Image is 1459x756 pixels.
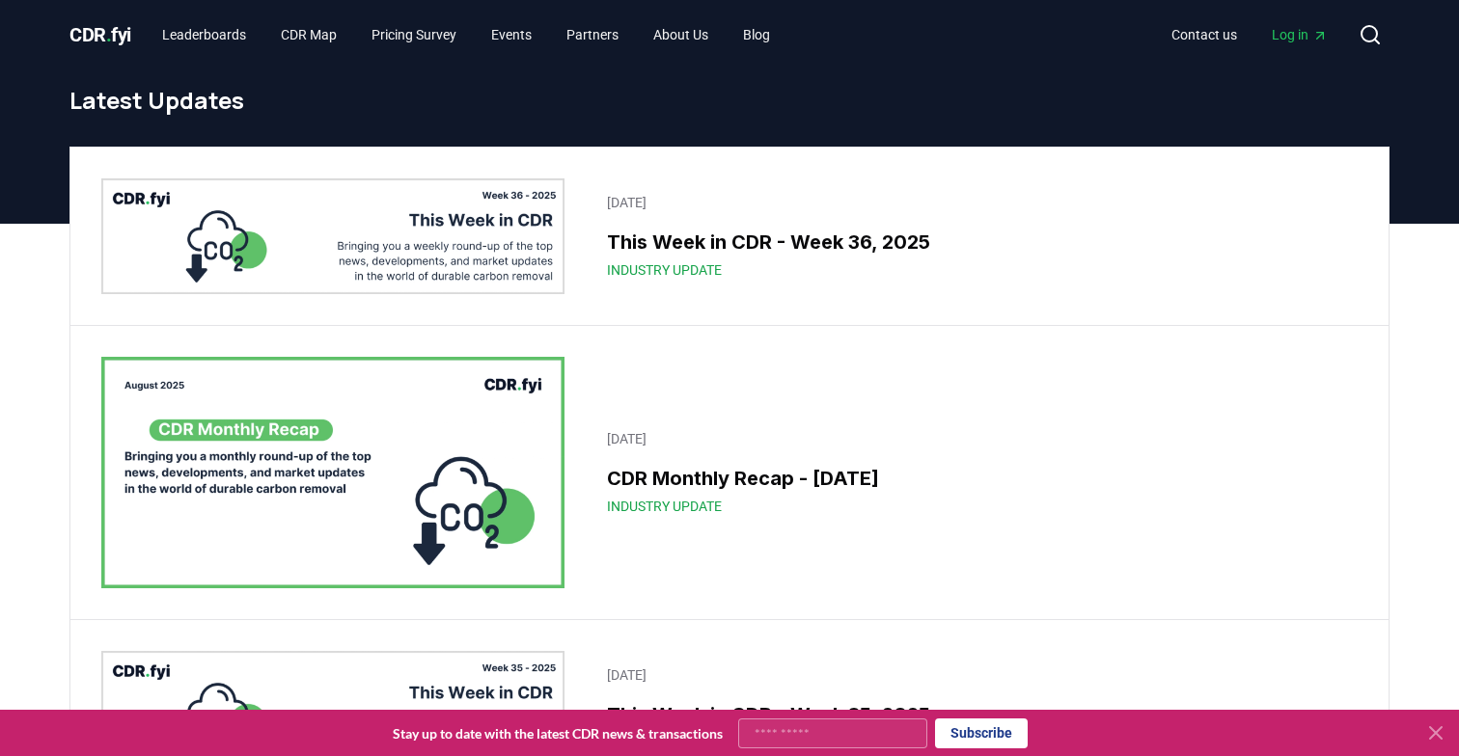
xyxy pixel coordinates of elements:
[69,23,131,46] span: CDR fyi
[607,228,1346,256] h3: This Week in CDR - Week 36, 2025
[551,17,634,52] a: Partners
[1256,17,1343,52] a: Log in
[265,17,352,52] a: CDR Map
[476,17,547,52] a: Events
[1272,25,1328,44] span: Log in
[607,497,722,516] span: Industry Update
[728,17,785,52] a: Blog
[1156,17,1253,52] a: Contact us
[607,464,1346,493] h3: CDR Monthly Recap - [DATE]
[607,429,1346,448] p: [DATE]
[638,17,724,52] a: About Us
[69,85,1390,116] h1: Latest Updates
[607,260,722,280] span: Industry Update
[147,17,785,52] nav: Main
[607,665,1346,685] p: [DATE]
[595,418,1358,527] a: [DATE]CDR Monthly Recap - [DATE]Industry Update
[101,178,564,294] img: This Week in CDR - Week 36, 2025 blog post image
[106,23,112,46] span: .
[356,17,472,52] a: Pricing Survey
[607,700,1346,729] h3: This Week in CDR - Week 35, 2025
[69,21,131,48] a: CDR.fyi
[595,181,1358,291] a: [DATE]This Week in CDR - Week 36, 2025Industry Update
[147,17,262,52] a: Leaderboards
[1156,17,1343,52] nav: Main
[607,193,1346,212] p: [DATE]
[101,357,564,588] img: CDR Monthly Recap - August 2025 blog post image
